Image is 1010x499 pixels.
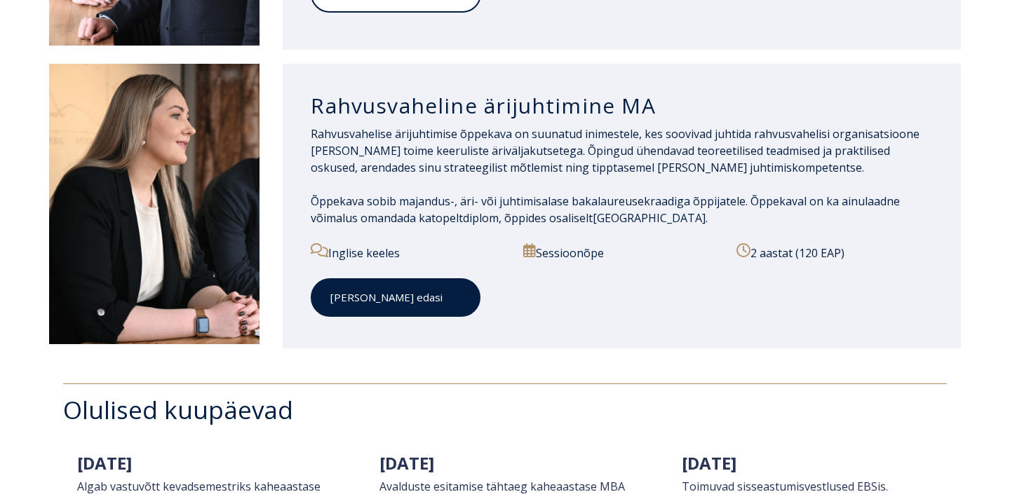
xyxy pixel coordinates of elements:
[379,451,434,474] span: [DATE]
[431,210,499,226] span: topeltdiplom
[499,210,593,226] span: , õppides osaliselt
[311,193,748,209] span: Õppekava sobib majandus-, äri- või juhtimisalase bakalaureusekraadiga õppijatele.
[311,278,480,317] a: [PERSON_NAME] edasi
[689,479,696,494] span: o
[311,93,933,119] h3: Rahvusvaheline ärijuhtimine MA
[523,243,720,261] p: Sessioonõpe
[593,210,706,226] span: [GEOGRAPHIC_DATA]
[63,393,293,426] span: Olulised kuupäevad
[311,193,900,226] span: Õppekaval on ka ainulaadne võimalus omandada ka
[682,451,736,474] span: [DATE]
[736,243,933,261] p: 2 aastat (120 EAP)
[699,479,888,494] span: muvad sisseastumisvestlused EBSis.
[77,451,132,474] span: [DATE]
[49,64,260,344] img: DSC_1907
[706,210,708,226] span: .
[696,479,699,494] span: i
[682,479,689,494] span: T
[311,243,507,261] p: Inglise keeles
[311,126,920,175] span: Rahvusvahelise ärijuhtimise õppekava on suunatud inimestele, kes soovivad juhtida rahvusvahelisi ...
